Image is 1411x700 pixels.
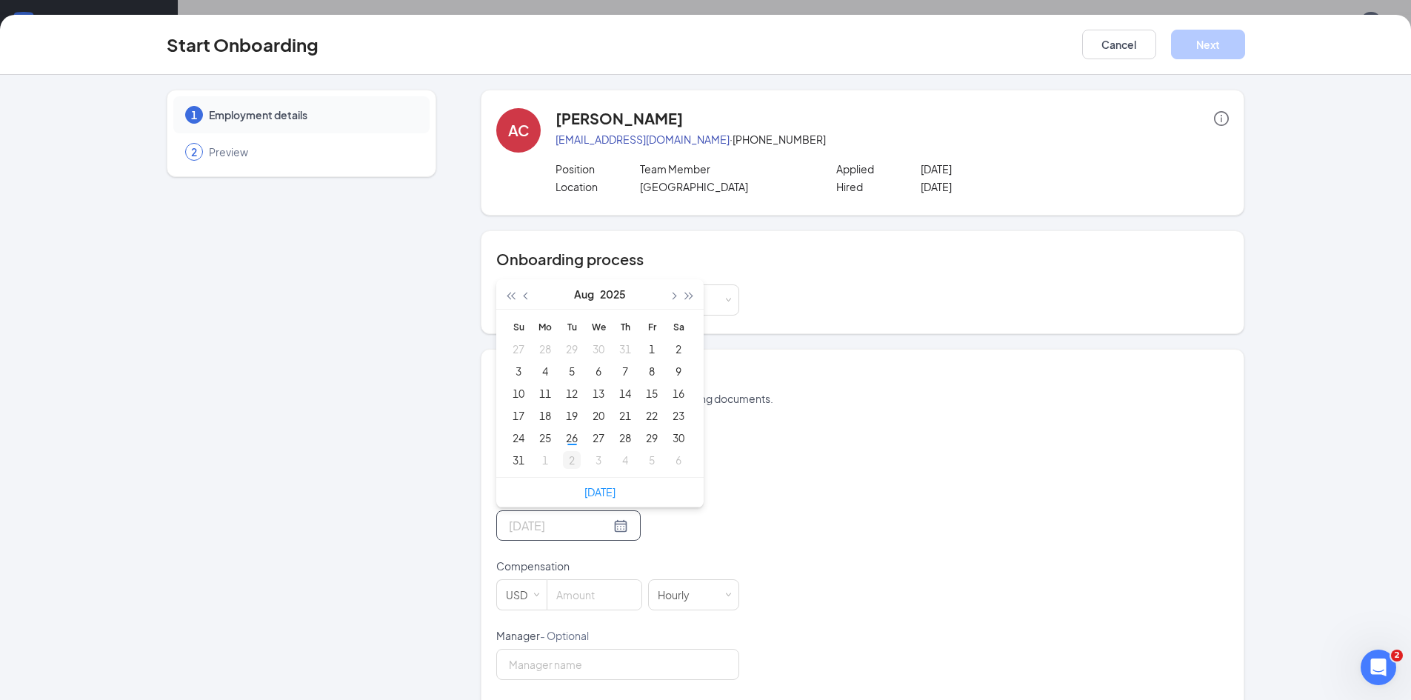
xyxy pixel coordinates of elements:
[638,449,665,471] td: 2025-09-05
[665,316,692,338] th: Sa
[505,427,532,449] td: 2025-08-24
[665,427,692,449] td: 2025-08-30
[1082,30,1156,59] button: Cancel
[612,404,638,427] td: 2025-08-21
[558,449,585,471] td: 2025-09-02
[556,108,683,129] h4: [PERSON_NAME]
[638,360,665,382] td: 2025-08-08
[612,360,638,382] td: 2025-08-07
[643,384,661,402] div: 15
[510,340,527,358] div: 27
[665,382,692,404] td: 2025-08-16
[510,407,527,424] div: 17
[670,451,687,469] div: 6
[191,144,197,159] span: 2
[585,360,612,382] td: 2025-08-06
[540,629,589,642] span: - Optional
[547,580,641,610] input: Amount
[658,580,700,610] div: Hourly
[496,367,1229,388] h4: Employment details
[536,384,554,402] div: 11
[1361,650,1396,685] iframe: Intercom live chat
[532,449,558,471] td: 2025-09-01
[670,407,687,424] div: 23
[496,249,1229,270] h4: Onboarding process
[556,133,730,146] a: [EMAIL_ADDRESS][DOMAIN_NAME]
[1214,111,1229,126] span: info-circle
[612,427,638,449] td: 2025-08-28
[616,340,634,358] div: 31
[558,427,585,449] td: 2025-08-26
[612,449,638,471] td: 2025-09-04
[590,429,607,447] div: 27
[590,362,607,380] div: 6
[665,360,692,382] td: 2025-08-09
[532,404,558,427] td: 2025-08-18
[563,340,581,358] div: 29
[509,516,610,535] input: Select date
[505,316,532,338] th: Su
[612,338,638,360] td: 2025-07-31
[600,279,626,309] button: 2025
[505,338,532,360] td: 2025-07-27
[496,559,739,573] p: Compensation
[532,382,558,404] td: 2025-08-11
[640,179,808,194] p: [GEOGRAPHIC_DATA]
[616,407,634,424] div: 21
[563,451,581,469] div: 2
[532,360,558,382] td: 2025-08-04
[536,451,554,469] div: 1
[563,384,581,402] div: 12
[638,382,665,404] td: 2025-08-15
[643,340,661,358] div: 1
[505,404,532,427] td: 2025-08-17
[585,382,612,404] td: 2025-08-13
[643,407,661,424] div: 22
[536,362,554,380] div: 4
[590,384,607,402] div: 13
[921,179,1089,194] p: [DATE]
[496,649,739,680] input: Manager name
[590,407,607,424] div: 20
[510,451,527,469] div: 31
[209,144,415,159] span: Preview
[616,451,634,469] div: 4
[585,427,612,449] td: 2025-08-27
[590,451,607,469] div: 3
[585,338,612,360] td: 2025-07-30
[640,161,808,176] p: Team Member
[209,107,415,122] span: Employment details
[585,316,612,338] th: We
[496,391,1229,406] p: This information is used to create onboarding documents.
[921,161,1089,176] p: [DATE]
[558,338,585,360] td: 2025-07-29
[616,429,634,447] div: 28
[556,132,1229,147] p: · [PHONE_NUMBER]
[508,120,530,141] div: AC
[616,384,634,402] div: 14
[563,407,581,424] div: 19
[1171,30,1245,59] button: Next
[638,427,665,449] td: 2025-08-29
[506,580,538,610] div: USD
[536,340,554,358] div: 28
[536,407,554,424] div: 18
[510,362,527,380] div: 3
[584,485,616,499] a: [DATE]
[670,429,687,447] div: 30
[558,360,585,382] td: 2025-08-05
[612,316,638,338] th: Th
[556,179,640,194] p: Location
[643,429,661,447] div: 29
[670,340,687,358] div: 2
[836,161,921,176] p: Applied
[1391,650,1403,661] span: 2
[638,316,665,338] th: Fr
[167,32,318,57] h3: Start Onboarding
[612,382,638,404] td: 2025-08-14
[643,362,661,380] div: 8
[496,628,739,643] p: Manager
[616,362,634,380] div: 7
[836,179,921,194] p: Hired
[505,449,532,471] td: 2025-08-31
